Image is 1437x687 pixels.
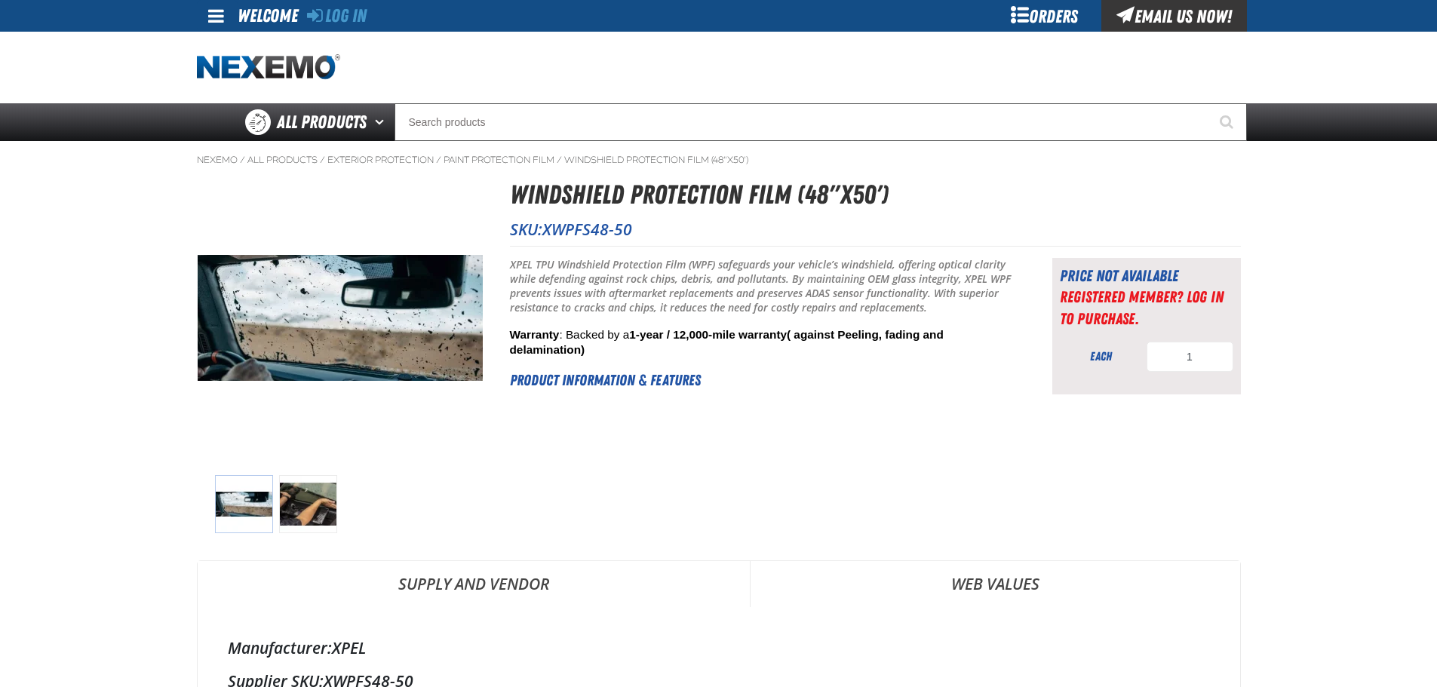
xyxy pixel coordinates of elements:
a: Registered Member? Log In to purchase. [1060,287,1224,327]
button: Start Searching [1209,103,1247,141]
div: each [1060,348,1143,365]
span: XWPFS48-50 [542,219,632,240]
a: All Products [247,154,318,166]
a: Windshield Protection Film (48"x50') [564,154,748,166]
span: / [436,154,441,166]
span: / [320,154,325,166]
span: / [557,154,562,166]
input: Product Quantity [1147,342,1233,372]
p: XPEL TPU Windshield Protection Film (WPF) safeguards your vehicle’s windshield, offering optical ... [510,258,1015,315]
h2: Product Information & Features [510,369,1015,391]
nav: Breadcrumbs [197,154,1241,166]
img: Nexemo logo [197,54,340,81]
a: Supply and Vendor [198,561,750,606]
img: Windshield Protection Film (48"x50') [198,255,483,381]
h1: Windshield Protection Film (48"x50') [510,175,1241,215]
img: Windshield Protection Film (48"x50') [279,475,337,533]
button: Open All Products pages [370,103,395,141]
span: All Products [277,109,367,136]
a: Paint Protection Film [444,154,554,166]
a: Nexemo [197,154,238,166]
div: XPEL [228,637,1210,658]
label: Manufacturer: [228,637,332,658]
p: SKU: [510,219,1241,240]
a: Exterior Protection [327,154,434,166]
a: Web Values [751,561,1240,606]
span: : Backed by a [510,328,944,357]
img: Windshield Protection Film (48"x50') [215,475,273,533]
input: Search [395,103,1247,141]
div: Price not available [1060,265,1233,287]
span: / [240,154,245,166]
a: Home [197,54,340,81]
span: Warranty [510,328,560,341]
span: 1-year / 12,000-mile warranty( against Peeling, fading and delamination) [510,328,944,357]
a: Log In [307,5,367,26]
